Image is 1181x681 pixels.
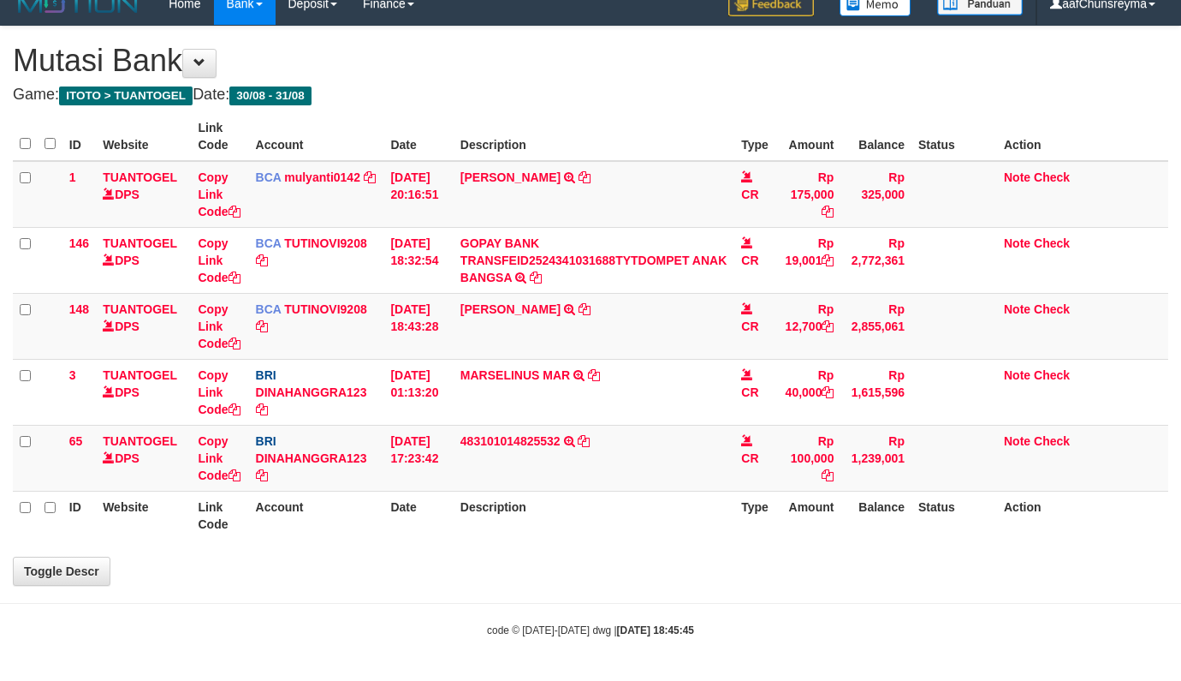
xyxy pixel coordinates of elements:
[256,434,276,448] span: BRI
[1004,302,1030,316] a: Note
[1004,368,1030,382] a: Note
[284,302,366,316] a: TUTINOVI9208
[69,236,89,250] span: 146
[383,161,453,228] td: [DATE] 20:16:51
[911,491,997,540] th: Status
[383,359,453,425] td: [DATE] 01:13:20
[69,302,89,316] span: 148
[460,434,561,448] a: 483101014825532
[96,227,191,293] td: DPS
[741,385,758,399] span: CR
[1034,236,1070,250] a: Check
[199,170,240,218] a: Copy Link Code
[840,425,911,491] td: Rp 1,239,001
[256,302,282,316] span: BCA
[249,112,384,161] th: Account
[776,425,840,491] td: Rp 100,000
[1034,302,1070,316] a: Check
[1034,368,1070,382] a: Check
[776,227,840,293] td: Rp 19,001
[284,236,366,250] a: TUTINOVI9208
[734,112,776,161] th: Type
[103,302,177,316] a: TUANTOGEL
[256,451,367,465] a: DINAHANGGRA123
[62,112,96,161] th: ID
[741,254,758,267] span: CR
[1004,236,1030,250] a: Note
[383,293,453,359] td: [DATE] 18:43:28
[840,359,911,425] td: Rp 1,615,596
[1034,434,1070,448] a: Check
[199,236,240,284] a: Copy Link Code
[383,112,453,161] th: Date
[383,227,453,293] td: [DATE] 18:32:54
[840,293,911,359] td: Rp 2,855,061
[13,44,1168,78] h1: Mutasi Bank
[256,236,282,250] span: BCA
[460,368,570,382] a: MARSELINUS MAR
[487,624,694,636] small: code © [DATE]-[DATE] dwg |
[460,170,561,184] a: [PERSON_NAME]
[460,236,727,284] a: GOPAY BANK TRANSFEID2524341031688TYTDOMPET ANAK BANGSA
[776,491,840,540] th: Amount
[103,434,177,448] a: TUANTOGEL
[1034,170,1070,184] a: Check
[62,491,96,540] th: ID
[13,557,110,586] a: Toggle Descr
[249,491,384,540] th: Account
[256,368,276,382] span: BRI
[383,425,453,491] td: [DATE] 17:23:42
[741,188,758,201] span: CR
[840,161,911,228] td: Rp 325,000
[199,368,240,416] a: Copy Link Code
[997,491,1168,540] th: Action
[997,112,1168,161] th: Action
[911,112,997,161] th: Status
[284,170,360,184] a: mulyanti0142
[96,112,191,161] th: Website
[103,368,177,382] a: TUANTOGEL
[383,491,453,540] th: Date
[69,368,76,382] span: 3
[734,491,776,540] th: Type
[96,425,191,491] td: DPS
[13,87,1168,104] h4: Game: Date:
[840,112,911,161] th: Balance
[192,112,249,161] th: Link Code
[256,385,367,399] a: DINAHANGGRA123
[103,236,177,250] a: TUANTOGEL
[840,491,911,540] th: Balance
[199,434,240,482] a: Copy Link Code
[741,320,758,333] span: CR
[617,624,694,636] strong: [DATE] 18:45:45
[103,170,177,184] a: TUANTOGEL
[199,302,240,350] a: Copy Link Code
[776,161,840,228] td: Rp 175,000
[1004,170,1030,184] a: Note
[69,434,83,448] span: 65
[229,87,312,105] span: 30/08 - 31/08
[776,112,840,161] th: Amount
[256,170,282,184] span: BCA
[59,87,193,105] span: ITOTO > TUANTOGEL
[840,227,911,293] td: Rp 2,772,361
[1004,434,1030,448] a: Note
[96,161,191,228] td: DPS
[96,293,191,359] td: DPS
[454,112,734,161] th: Description
[460,302,561,316] a: [PERSON_NAME]
[454,491,734,540] th: Description
[69,170,76,184] span: 1
[192,491,249,540] th: Link Code
[96,491,191,540] th: Website
[776,293,840,359] td: Rp 12,700
[741,451,758,465] span: CR
[776,359,840,425] td: Rp 40,000
[96,359,191,425] td: DPS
